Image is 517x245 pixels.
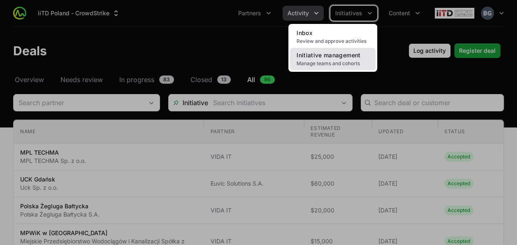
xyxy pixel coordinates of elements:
a: InboxReview and approve activities [290,26,376,48]
span: Inbox [297,29,313,36]
div: Initiatives menu [330,6,377,21]
a: Initiative managementManage teams and cohorts [290,48,376,70]
span: Review and approve activities [297,38,369,45]
div: Main navigation [26,6,425,21]
span: Initiative management [297,52,360,59]
span: Manage teams and cohorts [297,60,369,67]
